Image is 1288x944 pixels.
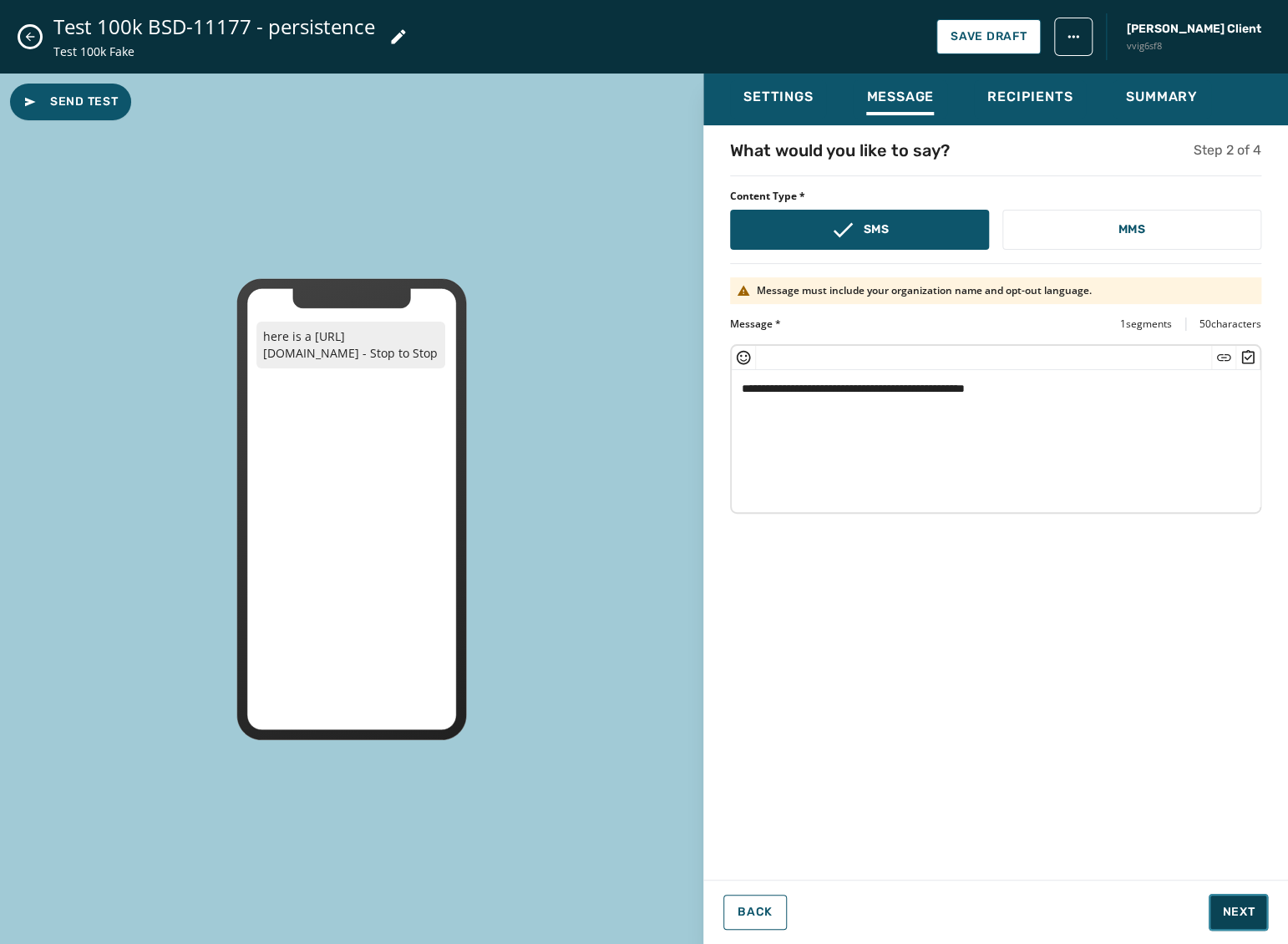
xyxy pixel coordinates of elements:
span: Settings [743,89,813,105]
button: broadcast action menu [1054,18,1093,56]
span: vvig6sf8 [1127,39,1261,53]
button: Insert Survey [1240,349,1256,366]
span: 1 segments [1120,317,1172,331]
button: Insert Short Link [1215,349,1232,366]
span: 50 characters [1199,317,1261,331]
p: Message must include your organization name and opt-out language. [757,284,1092,297]
span: Next [1222,904,1255,921]
span: Recipients [987,89,1072,105]
span: Back [738,906,773,919]
label: Message * [730,317,781,331]
span: Save Draft [951,30,1027,43]
span: Summary [1126,89,1198,105]
span: [PERSON_NAME] Client [1127,21,1261,38]
button: Insert Emoji [735,349,752,366]
span: Content Type * [730,190,1261,203]
h4: What would you like to say? [730,139,950,162]
span: Test 100k BSD-11177 - persistence [53,13,375,40]
p: MMS [1118,221,1145,238]
p: SMS [863,221,889,238]
span: Message [866,89,934,105]
span: Test 100k Fake [53,43,375,60]
h5: Step 2 of 4 [1194,140,1261,160]
p: here is a [URL][DOMAIN_NAME] - Stop to Stop [256,322,445,368]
